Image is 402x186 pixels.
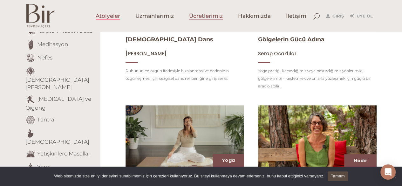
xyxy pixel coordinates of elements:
[126,50,167,57] span: [PERSON_NAME]
[25,95,91,111] a: [MEDICAL_DATA] ve Qigong
[37,41,68,47] a: Meditasyon
[328,171,348,181] a: Tamam
[222,157,235,163] a: Yoga
[238,12,271,20] span: Hakkımızda
[37,116,54,122] a: Tantra
[126,51,167,57] a: [PERSON_NAME]
[258,36,324,43] a: Gölgelerin Gücü Adına
[25,77,89,90] a: [DEMOGRAPHIC_DATA][PERSON_NAME]
[126,36,213,43] a: [DEMOGRAPHIC_DATA] Dans
[126,67,244,82] p: Ruhunun en özgün ifadesiyle hizalanması ve bedeninin özgürleşmesi için sezgisel dans rehberliğine...
[258,50,296,57] span: Serap Ocaklılar
[37,163,51,170] a: Yoga
[96,12,120,20] span: Atölyeler
[380,164,396,180] div: Open Intercom Messenger
[25,139,89,145] a: [DEMOGRAPHIC_DATA]
[326,12,344,20] a: Giriş
[37,150,91,156] a: Yetişkinlere Masallar
[258,67,377,90] p: Yoga pratiği, kaçındığımız veya bastırdığımız yönlerimizi - gölgelerimizi - keşfetmek ve onlarla ...
[54,173,324,179] span: Web sitemizde size en iyi deneyimi sunabilmemiz için çerezleri kullanıyoruz. Bu siteyi kullanmaya...
[286,12,306,20] span: İletişim
[353,157,367,164] a: Nedir
[350,12,373,20] a: Üye Ol
[258,51,296,57] a: Serap Ocaklılar
[189,12,223,20] span: Ücretlerimiz
[135,12,174,20] span: Uzmanlarımız
[37,54,52,60] a: Nefes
